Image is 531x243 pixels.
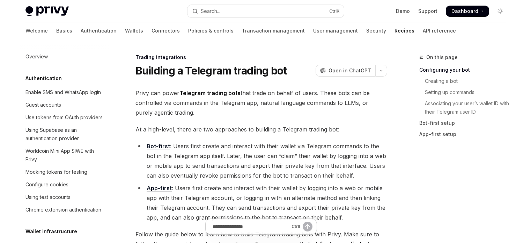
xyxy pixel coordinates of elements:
strong: Telegram trading bots [179,90,241,97]
a: Support [418,8,437,15]
a: Creating a bot [419,76,511,87]
a: Using test accounts [20,191,109,203]
input: Ask a question... [213,219,289,234]
a: Enable SMS and WhatsApp login [20,86,109,99]
h5: Authentication [25,74,62,83]
a: User management [313,22,358,39]
a: Using Supabase as an authentication provider [20,124,109,145]
div: Worldcoin Mini App SIWE with Privy [25,147,105,164]
span: Ctrl K [329,8,340,14]
a: Mocking tokens for testing [20,166,109,178]
h1: Building a Telegram trading bot [135,64,287,77]
a: Associating your user’s wallet ID with their Telegram user ID [419,98,511,117]
li: : Users first create and interact with their wallet by logging into a web or mobile app with thei... [135,183,387,222]
div: Using Supabase as an authentication provider [25,126,105,143]
a: Configure cookies [20,178,109,191]
a: Recipes [394,22,414,39]
div: Configure cookies [25,180,68,189]
button: Open in ChatGPT [316,65,375,77]
a: Overview [20,50,109,63]
strong: Bot-first [147,143,170,150]
h5: Wallet infrastructure [25,227,77,236]
div: Mocking tokens for testing [25,168,87,176]
a: Use tokens from OAuth providers [20,111,109,124]
a: Authentication [81,22,117,39]
span: Privy can power that trade on behalf of users. These bots can be controlled via commands in the T... [135,88,387,117]
a: Transaction management [242,22,305,39]
a: Dashboard [446,6,489,17]
div: Using test accounts [25,193,71,201]
button: Send message [303,222,312,231]
a: Demo [396,8,410,15]
a: Welcome [25,22,48,39]
div: Chrome extension authentication [25,206,101,214]
div: Overview [25,52,48,61]
div: Search... [201,7,220,15]
a: Chrome extension authentication [20,203,109,216]
span: At a high-level, there are two approaches to building a Telegram trading bot: [135,124,387,134]
a: Configuring your bot [419,64,511,76]
div: Trading integrations [135,54,387,61]
a: Bot-first setup [419,117,511,129]
a: Setting up commands [419,87,511,98]
a: API reference [423,22,456,39]
a: Connectors [152,22,180,39]
div: Guest accounts [25,101,61,109]
span: Dashboard [451,8,478,15]
div: Enable SMS and WhatsApp login [25,88,101,97]
a: Guest accounts [20,99,109,111]
span: On this page [426,53,458,62]
div: Use tokens from OAuth providers [25,113,103,122]
li: : Users first create and interact with their wallet via Telegram commands to the bot in the Teleg... [135,141,387,180]
a: Basics [56,22,72,39]
a: Wallets [125,22,143,39]
a: Policies & controls [188,22,234,39]
button: Toggle dark mode [495,6,506,17]
span: Open in ChatGPT [329,67,371,74]
a: Security [366,22,386,39]
a: Bot-first [147,143,170,150]
a: App-first setup [419,129,511,140]
a: Worldcoin Mini App SIWE with Privy [20,145,109,166]
img: light logo [25,6,69,16]
strong: App-first [147,185,172,192]
button: Open search [187,5,344,17]
a: App-first [147,185,172,192]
